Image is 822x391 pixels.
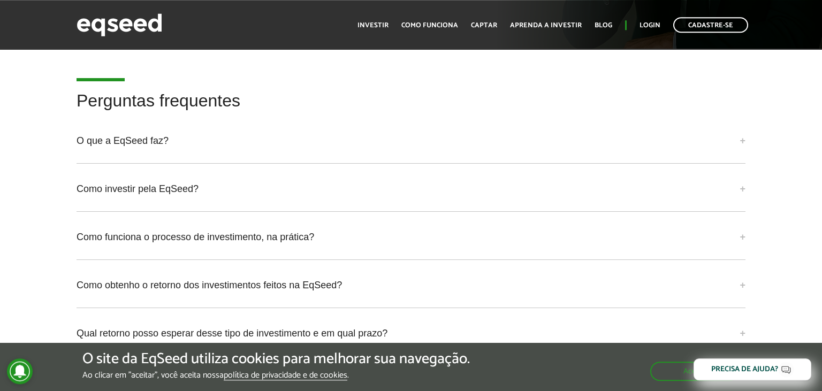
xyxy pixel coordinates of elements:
[471,22,497,29] a: Captar
[650,362,740,381] button: Aceitar
[401,22,458,29] a: Como funciona
[82,351,470,367] h5: O site da EqSeed utiliza cookies para melhorar sua navegação.
[77,126,745,155] a: O que a EqSeed faz?
[77,174,745,203] a: Como investir pela EqSeed?
[77,319,745,348] a: Qual retorno posso esperar desse tipo de investimento e em qual prazo?
[224,371,347,380] a: política de privacidade e de cookies
[77,271,745,300] a: Como obtenho o retorno dos investimentos feitos na EqSeed?
[510,22,582,29] a: Aprenda a investir
[77,223,745,251] a: Como funciona o processo de investimento, na prática?
[673,17,748,33] a: Cadastre-se
[77,11,162,39] img: EqSeed
[640,22,660,29] a: Login
[357,22,389,29] a: Investir
[77,91,745,126] h2: Perguntas frequentes
[82,370,470,380] p: Ao clicar em "aceitar", você aceita nossa .
[595,22,612,29] a: Blog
